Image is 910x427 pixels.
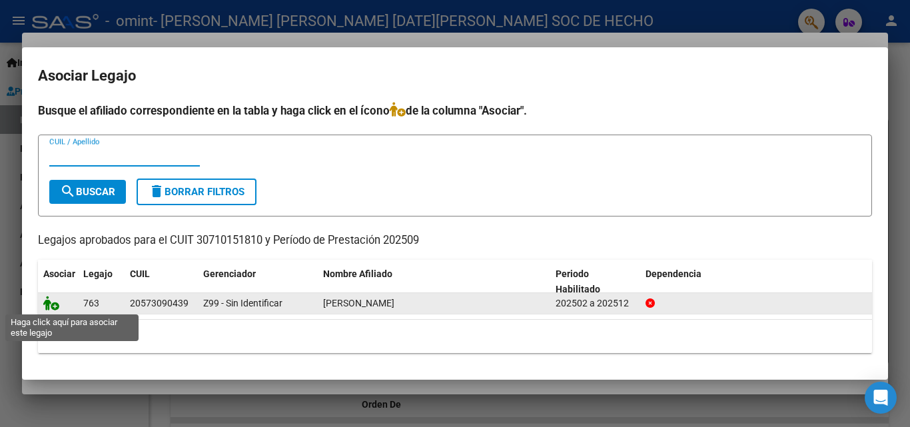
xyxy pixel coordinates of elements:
datatable-header-cell: Asociar [38,260,78,304]
h4: Busque el afiliado correspondiente en la tabla y haga click en el ícono de la columna "Asociar". [38,102,872,119]
span: Nombre Afiliado [323,268,392,279]
datatable-header-cell: Gerenciador [198,260,318,304]
h2: Asociar Legajo [38,63,872,89]
span: 763 [83,298,99,308]
div: 202502 a 202512 [556,296,635,311]
mat-icon: delete [149,183,165,199]
p: Legajos aprobados para el CUIT 30710151810 y Período de Prestación 202509 [38,232,872,249]
mat-icon: search [60,183,76,199]
datatable-header-cell: Dependencia [640,260,873,304]
span: Periodo Habilitado [556,268,600,294]
span: Asociar [43,268,75,279]
span: Dependencia [646,268,701,279]
span: Legajo [83,268,113,279]
button: Borrar Filtros [137,179,256,205]
datatable-header-cell: Legajo [78,260,125,304]
span: Buscar [60,186,115,198]
datatable-header-cell: Nombre Afiliado [318,260,550,304]
div: 1 registros [38,320,872,353]
span: POZZO LUCA [323,298,394,308]
span: CUIL [130,268,150,279]
datatable-header-cell: Periodo Habilitado [550,260,640,304]
span: Borrar Filtros [149,186,244,198]
div: Open Intercom Messenger [865,382,897,414]
span: Gerenciador [203,268,256,279]
span: Z99 - Sin Identificar [203,298,282,308]
div: 20573090439 [130,296,189,311]
button: Buscar [49,180,126,204]
datatable-header-cell: CUIL [125,260,198,304]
